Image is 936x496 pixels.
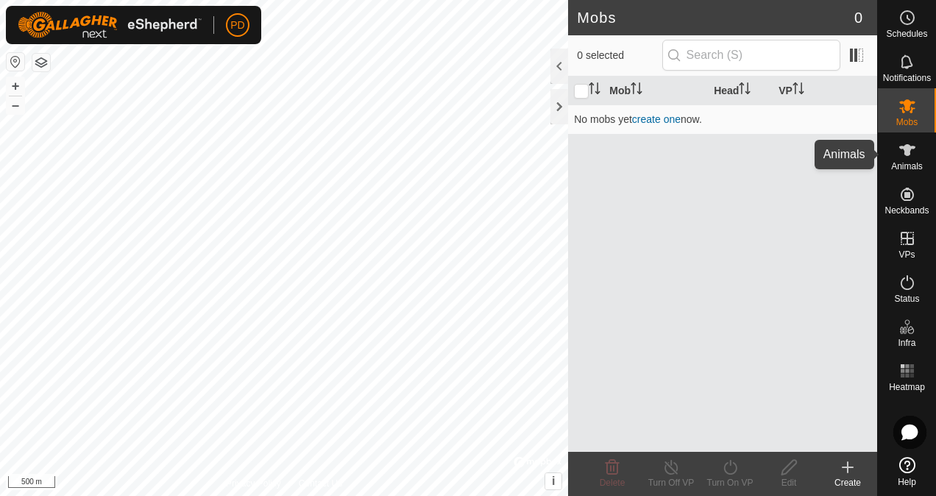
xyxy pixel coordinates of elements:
[32,54,50,71] button: Map Layers
[854,7,862,29] span: 0
[577,48,662,63] span: 0 selected
[299,477,342,490] a: Contact Us
[568,104,877,134] td: No mobs yet now.
[759,476,818,489] div: Edit
[884,206,929,215] span: Neckbands
[886,29,927,38] span: Schedules
[891,162,923,171] span: Animals
[18,12,202,38] img: Gallagher Logo
[642,476,701,489] div: Turn Off VP
[7,77,24,95] button: +
[552,475,555,487] span: i
[600,478,625,488] span: Delete
[226,477,281,490] a: Privacy Policy
[898,478,916,486] span: Help
[898,250,915,259] span: VPs
[818,476,877,489] div: Create
[545,473,561,489] button: i
[878,451,936,492] a: Help
[898,339,915,347] span: Infra
[773,77,877,105] th: VP
[739,85,751,96] p-sorticon: Activate to sort
[793,85,804,96] p-sorticon: Activate to sort
[883,74,931,82] span: Notifications
[632,113,681,125] a: create one
[603,77,708,105] th: Mob
[889,383,925,392] span: Heatmap
[230,18,244,33] span: PD
[701,476,759,489] div: Turn On VP
[894,294,919,303] span: Status
[577,9,854,26] h2: Mobs
[708,77,773,105] th: Head
[631,85,642,96] p-sorticon: Activate to sort
[589,85,600,96] p-sorticon: Activate to sort
[7,53,24,71] button: Reset Map
[662,40,840,71] input: Search (S)
[896,118,918,127] span: Mobs
[7,96,24,114] button: –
